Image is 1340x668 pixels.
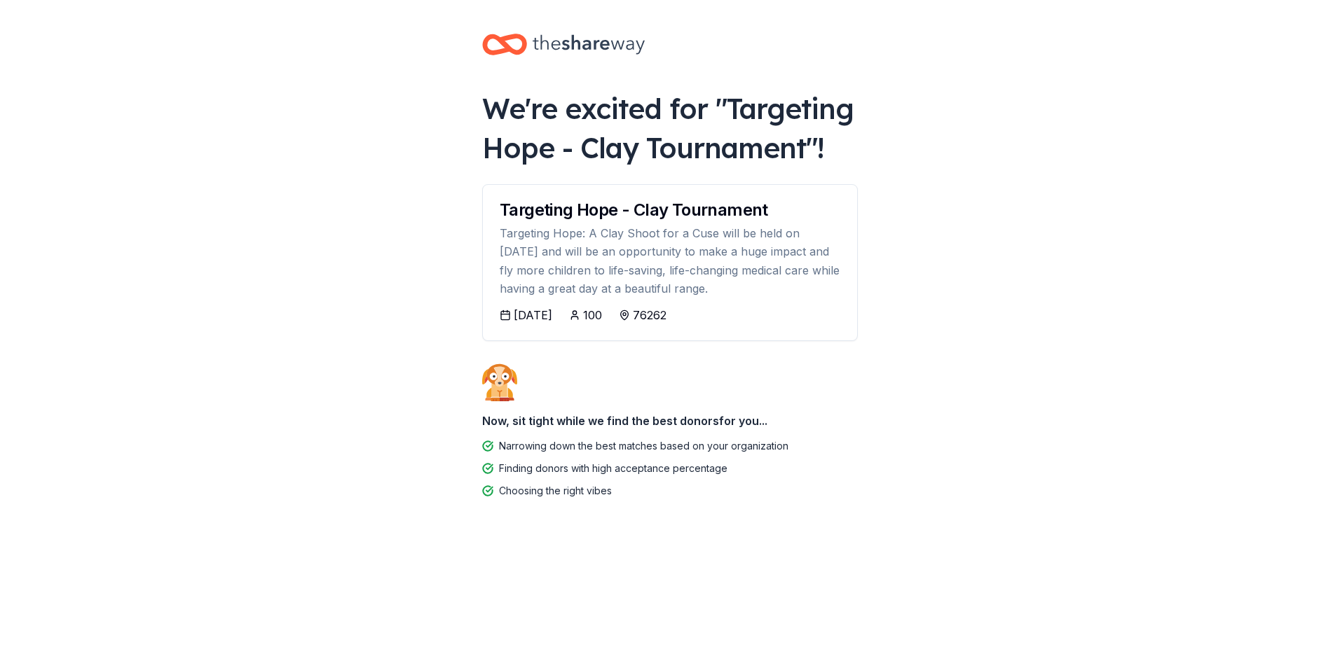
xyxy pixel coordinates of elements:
[500,202,840,218] div: Targeting Hope - Clay Tournament
[499,460,727,477] div: Finding donors with high acceptance percentage
[499,438,788,454] div: Narrowing down the best matches based on your organization
[500,224,840,298] div: Targeting Hope: A Clay Shoot for a Cuse will be held on [DATE] and will be an opportunity to make...
[482,407,858,435] div: Now, sit tight while we find the best donors for you...
[482,89,858,167] div: We're excited for " Targeting Hope - Clay Tournament "!
[583,307,602,323] div: 100
[514,307,552,323] div: [DATE]
[482,363,517,401] img: Dog waiting patiently
[633,307,666,323] div: 76262
[499,482,612,499] div: Choosing the right vibes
